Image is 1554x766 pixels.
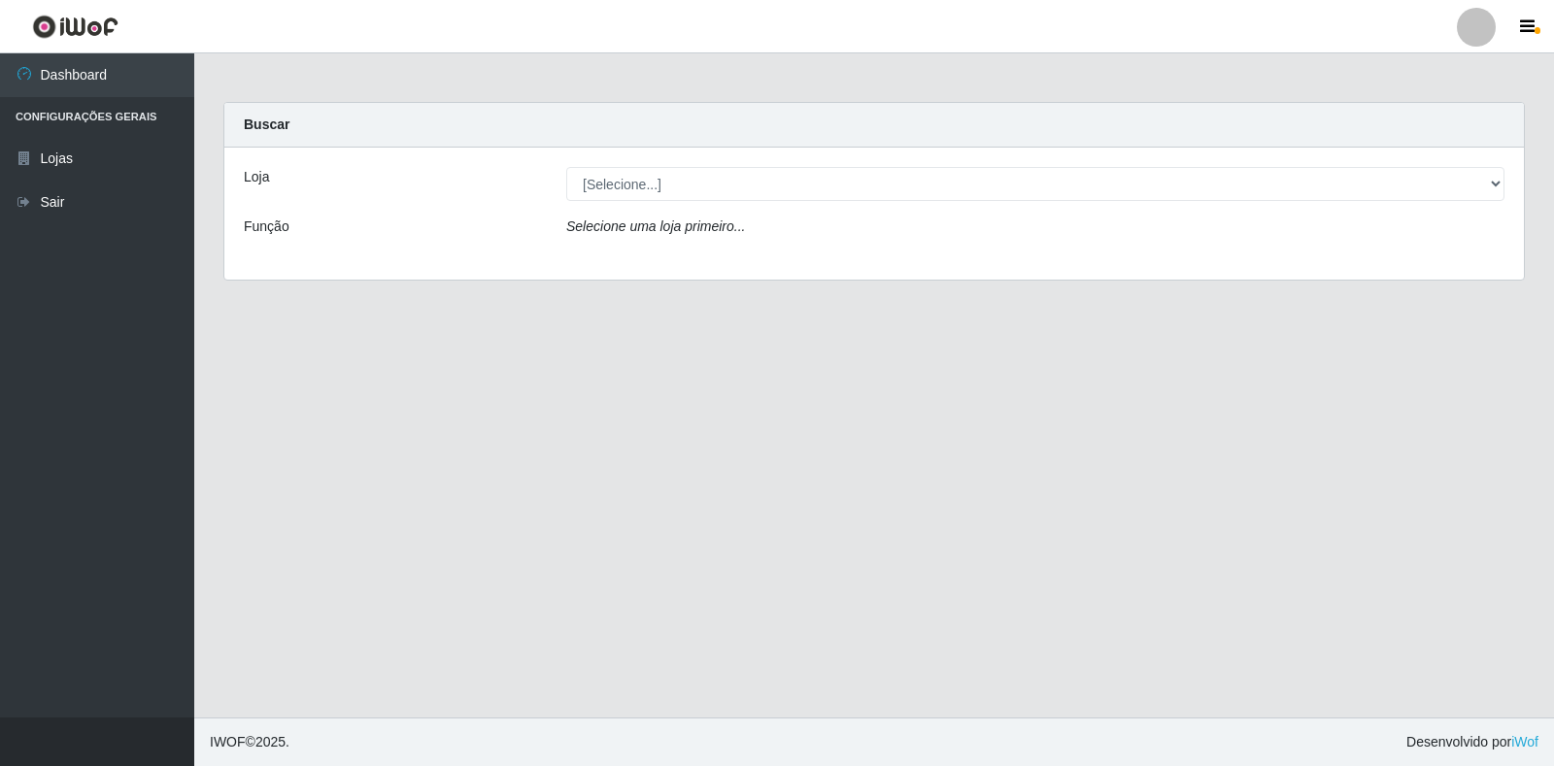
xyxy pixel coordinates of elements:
span: IWOF [210,734,246,749]
span: © 2025 . [210,732,289,752]
a: iWof [1511,734,1538,749]
label: Loja [244,167,269,187]
span: Desenvolvido por [1406,732,1538,752]
img: CoreUI Logo [32,15,118,39]
strong: Buscar [244,117,289,132]
i: Selecione uma loja primeiro... [566,218,745,234]
label: Função [244,216,289,237]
